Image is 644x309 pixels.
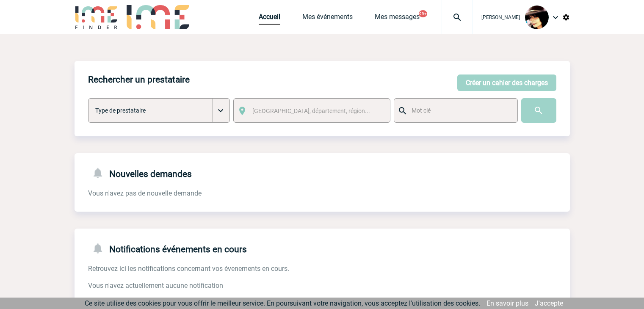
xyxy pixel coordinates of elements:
img: notifications-24-px-g.png [91,242,109,254]
img: IME-Finder [75,5,119,29]
a: Mes messages [375,13,420,25]
h4: Rechercher un prestataire [88,74,190,85]
span: [GEOGRAPHIC_DATA], département, région... [252,108,370,114]
img: notifications-24-px-g.png [91,167,109,179]
span: Ce site utilise des cookies pour vous offrir le meilleur service. En poursuivant votre navigation... [85,299,480,307]
img: 101023-0.jpg [525,6,549,29]
input: Mot clé [409,105,510,116]
a: En savoir plus [486,299,528,307]
h4: Notifications événements en cours [88,242,247,254]
span: [PERSON_NAME] [481,14,520,20]
a: Accueil [259,13,280,25]
a: J'accepte [535,299,563,307]
button: 99+ [419,10,427,17]
span: Vous n'avez actuellement aucune notification [88,281,223,290]
span: Retrouvez ici les notifications concernant vos évenements en cours. [88,265,289,273]
h4: Nouvelles demandes [88,167,192,179]
a: Mes événements [302,13,353,25]
input: Submit [521,98,556,123]
span: Vous n'avez pas de nouvelle demande [88,189,202,197]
